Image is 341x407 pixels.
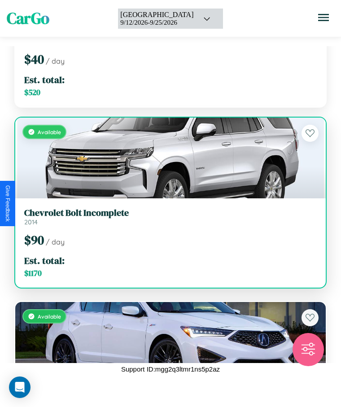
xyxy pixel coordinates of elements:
div: [GEOGRAPHIC_DATA] [120,11,193,19]
span: $ 90 [24,232,44,249]
span: / day [46,237,65,246]
span: Available [38,129,61,136]
span: Est. total: [24,73,65,86]
div: 9 / 12 / 2026 - 9 / 25 / 2026 [120,19,193,26]
a: Chevrolet Bolt Incomplete2014 [24,207,317,226]
h3: Chevrolet Bolt Incomplete [24,207,317,218]
span: 2014 [24,218,38,226]
span: Available [38,313,61,320]
div: Open Intercom Messenger [9,376,31,398]
span: $ 40 [24,51,44,68]
p: Support ID: mgg2q3ltmr1ns5p2az [121,363,220,375]
span: $ 1170 [24,268,42,279]
span: / day [46,57,65,66]
div: Give Feedback [4,185,11,222]
span: Est. total: [24,254,65,267]
span: CarGo [7,8,49,29]
span: $ 520 [24,87,40,98]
